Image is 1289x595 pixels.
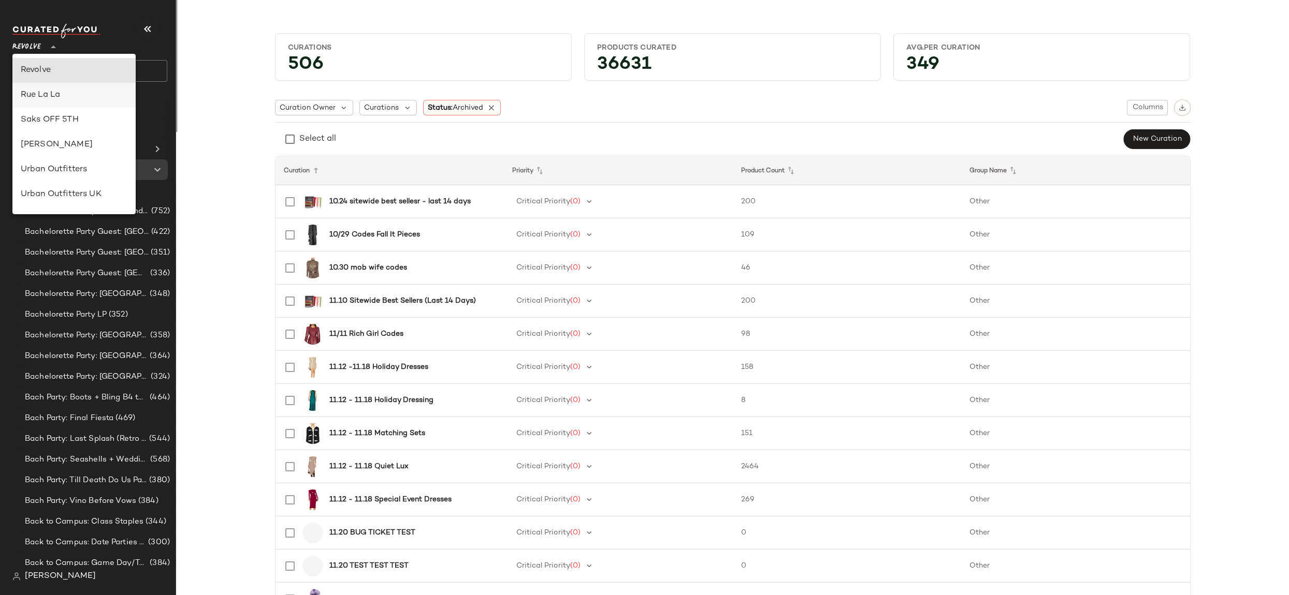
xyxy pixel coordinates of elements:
span: [PERSON_NAME] [25,570,96,583]
div: 349 [898,57,1185,76]
div: [PERSON_NAME] [21,139,127,151]
span: Bachelorette Party Guest: [GEOGRAPHIC_DATA] [25,267,148,279]
td: 200 [733,285,962,318]
b: 11.12 - 11.18 Special Event Dresses [329,494,452,505]
td: Other [961,549,1190,583]
img: SUMR-WU65_V1.jpg [302,191,323,212]
button: Columns [1127,100,1167,115]
b: 11.12 - 11.18 Holiday Dressing [329,395,433,406]
span: Bach Party: Seashells + Wedding Bells [25,454,148,466]
img: MALR-WK276_V1.jpg [302,423,323,444]
span: Critical Priority [516,463,570,470]
td: 158 [733,351,962,384]
b: 11.12 - 11.18 Quiet Lux [329,461,409,472]
b: 10.24 sitewide best sellesr - last 14 days [329,196,471,207]
span: Bachelorette Party: [GEOGRAPHIC_DATA] [25,288,148,300]
span: (544) [147,433,170,445]
b: 11/11 Rich Girl Codes [329,329,403,339]
td: Other [961,185,1190,218]
span: (351) [149,247,170,259]
span: (422) [149,226,170,238]
td: Other [961,318,1190,351]
img: svg%3e [1179,104,1186,111]
div: Saks OFF 5TH [21,114,127,126]
td: Other [961,417,1190,450]
span: (752) [149,205,170,217]
td: 151 [733,417,962,450]
div: undefined-list [12,54,136,214]
div: 506 [280,57,567,76]
span: (0) [570,463,581,470]
span: Columns [1132,103,1163,112]
div: Curations [288,43,559,53]
td: 0 [733,516,962,549]
span: (568) [148,454,170,466]
th: Priority [504,156,733,185]
b: 10/29 Codes Fall It Pieces [329,229,420,240]
span: (0) [570,297,581,305]
img: LOVF-WD4279_V1.jpg [302,357,323,378]
button: New Curation [1123,129,1190,149]
span: Critical Priority [516,496,570,503]
td: Other [961,251,1190,285]
span: Curation Owner [280,102,336,113]
span: (0) [570,363,581,371]
span: New Curation [1132,135,1181,143]
span: (0) [570,330,581,338]
td: Other [961,483,1190,516]
img: AEXR-WO9_V1.jpg [302,324,323,345]
div: Select all [299,133,336,145]
div: 36631 [589,57,876,76]
td: Other [961,285,1190,318]
div: Revolve [21,64,127,77]
span: Critical Priority [516,231,570,239]
span: Bach Party: Last Splash (Retro [GEOGRAPHIC_DATA]) [25,433,147,445]
span: (0) [570,231,581,239]
td: Other [961,351,1190,384]
b: 11.20 TEST TEST TEST [329,560,409,571]
span: (0) [570,496,581,503]
div: Products Curated [597,43,868,53]
b: 11.12 - 11.18 Matching Sets [329,428,425,439]
b: 11.12 -11.18 Holiday Dresses [329,362,428,373]
span: (358) [148,330,170,341]
span: (344) [143,516,166,528]
span: Critical Priority [516,198,570,205]
span: Bachelorette Party Guest: [GEOGRAPHIC_DATA] [25,247,149,259]
span: Back to Campus: Game Day/Tailgates [25,557,148,569]
b: 11.20 BUG TICKET TEST [329,527,415,538]
td: Other [961,516,1190,549]
th: Product Count [733,156,962,185]
span: Critical Priority [516,529,570,537]
div: Urban Outfitters UK [21,188,127,201]
span: Bachelorette Party: [GEOGRAPHIC_DATA] [25,330,148,341]
span: Critical Priority [516,396,570,404]
td: 8 [733,384,962,417]
b: 11.10 Sitewide Best Sellers (Last 14 Days) [329,295,476,306]
span: (336) [148,267,170,279]
span: (384) [148,557,170,569]
span: (0) [570,264,581,272]
span: (0) [570,529,581,537]
th: Curation [276,156,504,185]
img: 4THR-WO3_V1.jpg [302,225,323,245]
td: 269 [733,483,962,516]
div: Rue La La [21,89,127,101]
span: Critical Priority [516,562,570,570]
span: Back to Campus: Date Parties & Semi Formals [25,537,146,548]
img: LOVF-WS3027_V1.jpg [302,258,323,278]
span: (380) [147,474,170,486]
img: cfy_white_logo.C9jOOHJF.svg [12,24,100,38]
img: BARD-WD445_V1.jpg [302,489,323,510]
span: (300) [146,537,170,548]
td: 2464 [733,450,962,483]
span: Curations [364,102,399,113]
span: Critical Priority [516,429,570,437]
span: Bach Party: Till Death Do Us Party [25,474,147,486]
span: Archived [453,104,483,112]
span: Bachelorette Party LP [25,309,107,321]
span: Critical Priority [516,264,570,272]
img: SUMR-WU65_V1.jpg [302,291,323,311]
span: Back to Campus: Class Staples [25,516,143,528]
td: 109 [733,218,962,251]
